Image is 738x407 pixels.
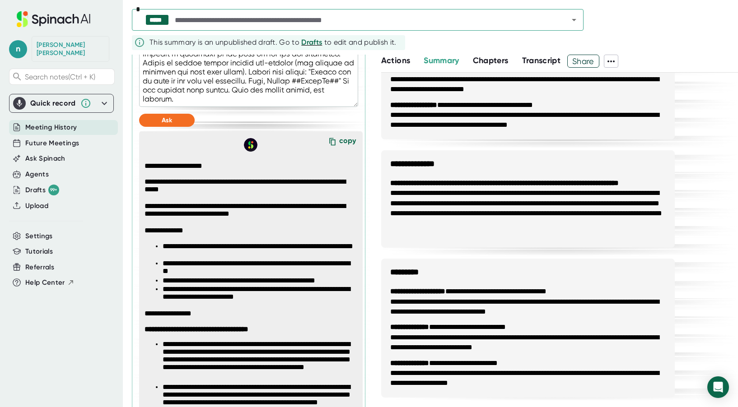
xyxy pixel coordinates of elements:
[13,94,110,112] div: Quick record
[25,201,48,211] button: Upload
[25,153,65,164] button: Ask Spinach
[25,246,53,257] button: Tutorials
[522,55,561,65] span: Transcript
[48,185,59,195] div: 99+
[522,55,561,67] button: Transcript
[339,136,356,148] div: copy
[424,55,459,65] span: Summary
[37,41,104,57] div: Nicole Kelly
[381,55,410,67] button: Actions
[30,99,76,108] div: Quick record
[139,114,195,127] button: Ask
[25,122,77,133] button: Meeting History
[301,38,322,46] span: Drafts
[25,185,59,195] div: Drafts
[568,14,580,26] button: Open
[301,37,322,48] button: Drafts
[473,55,509,65] span: Chapters
[424,55,459,67] button: Summary
[707,376,729,398] div: Open Intercom Messenger
[568,53,599,69] span: Share
[25,73,95,81] span: Search notes (Ctrl + K)
[9,40,27,58] span: n
[25,169,49,180] button: Agents
[567,55,599,68] button: Share
[473,55,509,67] button: Chapters
[25,231,53,241] button: Settings
[25,262,54,273] button: Referrals
[25,277,75,288] button: Help Center
[25,138,79,148] button: Future Meetings
[25,185,59,195] button: Drafts 99+
[25,277,65,288] span: Help Center
[381,55,410,65] span: Actions
[149,37,397,48] div: This summary is an unpublished draft. Go to to edit and publish it.
[162,116,172,124] span: Ask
